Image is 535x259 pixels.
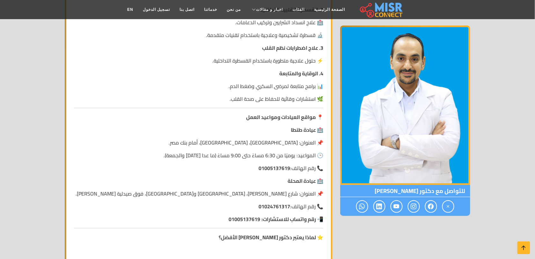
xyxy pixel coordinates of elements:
p: 📌 العنوان: [GEOGRAPHIC_DATA]، [GEOGRAPHIC_DATA]، أمام بنك مصر. [74,139,323,146]
strong: ⭐ لماذا يعتبر دكتور [PERSON_NAME] الأفضل؟ [219,233,323,242]
a: اخبار و مقالات [246,4,288,16]
strong: 🏥 عيادة المحلة [288,176,323,186]
span: للتواصل مع دكتور [PERSON_NAME] [340,185,470,197]
p: 🏥 علاج انسداد الشرايين وتركيب الدعامات. [74,18,323,26]
a: اتصل بنا [175,4,199,16]
p: 🕒 المواعيد: يوميًا من 6:30 مساءً حتى 9:00 مساءً (ما عدا [DATE] والجمعة). [74,152,323,159]
a: خدماتنا [199,4,222,16]
p: 🔬 قسطرة تشخيصية وعلاجية باستخدام تقنيات متقدمة. [74,31,323,39]
p: 📞 رقم الهاتف: [74,164,323,172]
a: من نحن [222,4,246,16]
a: EN [122,4,138,16]
strong: 4. الوقاية والمتابعة [279,69,323,78]
strong: 🏥 عيادة طنطا [291,125,323,135]
a: الصفحة الرئيسية [309,4,350,16]
p: ⚡ حلول علاجية متطورة باستخدام القسطرة التداخلية. [74,57,323,64]
p: 🌿 استشارات وقائية للحفاظ على صحة القلب. [74,95,323,103]
strong: 01005137619 [259,163,290,173]
p: 📞 رقم الهاتف: [74,203,323,210]
a: تسجيل الدخول [138,4,175,16]
p: 📊 برامج متابعة لمرضى السكري وضغط الدم. [74,82,323,90]
p: 📌 العنوان: شارع [PERSON_NAME]، [GEOGRAPHIC_DATA] و[GEOGRAPHIC_DATA]، فوق صيدلية [PERSON_NAME]. [74,190,323,197]
span: اخبار و مقالات [256,7,283,12]
a: الفئات [288,4,309,16]
strong: 01024761317 [259,202,290,211]
strong: 📲 رقم واتساب للاستشارات: [261,214,323,224]
img: main.misr_connect [360,2,403,18]
strong: 📍 مواقع العيادات ومواعيد العمل [246,112,323,122]
img: دكتور محمد الخولي [340,26,470,185]
strong: 01005137619 [229,214,260,224]
strong: 3. علاج اضطرابات نظم القلب [262,43,323,53]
